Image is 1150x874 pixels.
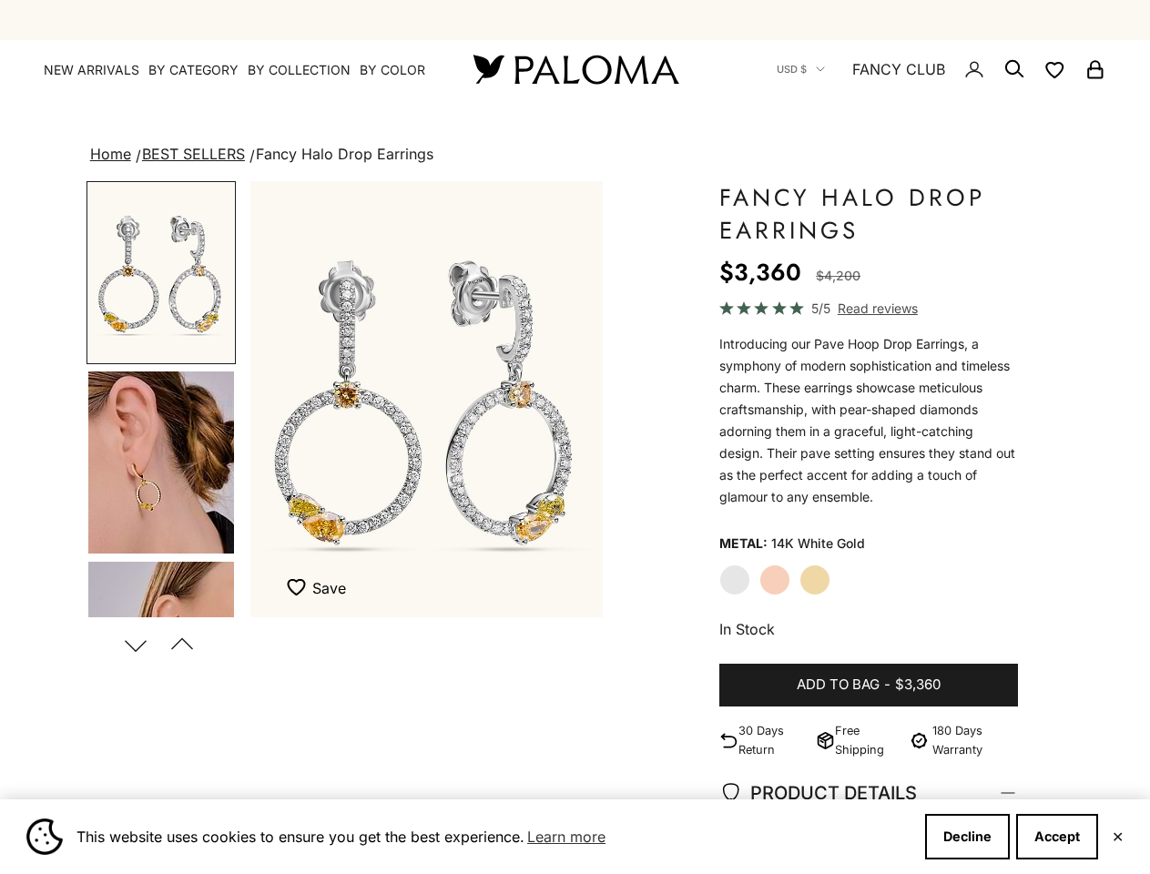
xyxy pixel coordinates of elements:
[88,183,234,362] img: #WhiteGold
[719,530,768,557] legend: Metal:
[87,560,236,746] button: Go to item 5
[142,145,245,163] a: BEST SELLERS
[256,145,433,163] span: Fancy Halo Drop Earrings
[719,777,917,808] span: PRODUCT DETAILS
[719,333,1018,508] div: Introducing our Pave Hoop Drop Earrings, a symphony of modern sophistication and timeless charm. ...
[852,57,945,81] a: FANCY CLUB
[719,617,1018,641] p: In Stock
[44,61,139,79] a: NEW ARRIVALS
[287,578,346,599] button: Save
[524,823,608,850] a: Learn more
[87,370,236,555] button: Go to item 4
[771,530,865,557] variant-option-value: 14K White Gold
[835,721,899,759] p: Free Shipping
[26,818,63,855] img: Cookie banner
[719,181,1018,247] h1: Fancy Halo Drop Earrings
[360,61,425,79] summary: By Color
[76,823,911,850] span: This website uses cookies to ensure you get the best experience.
[1016,814,1098,859] button: Accept
[719,664,1018,707] button: Add to bag-$3,360
[797,674,880,696] span: Add to bag
[719,298,1018,319] a: 5/5 Read reviews
[248,61,351,79] summary: By Collection
[816,265,860,287] compare-at-price: $4,200
[932,721,1018,759] p: 180 Days Warranty
[87,181,236,364] button: Go to item 2
[88,371,234,554] img: #YellowGold #WhiteGold #RoseGold
[838,298,918,319] span: Read reviews
[719,254,801,290] sale-price: $3,360
[87,142,1064,168] nav: breadcrumbs
[777,61,807,77] span: USD $
[1112,831,1124,842] button: Close
[250,181,603,617] div: Item 2 of 15
[895,674,941,696] span: $3,360
[88,562,234,744] img: #YellowGold #WhiteGold #RoseGold
[777,61,825,77] button: USD $
[777,40,1106,98] nav: Secondary navigation
[811,298,830,319] span: 5/5
[287,578,312,596] img: wishlist
[738,721,809,759] p: 30 Days Return
[719,759,1018,827] summary: PRODUCT DETAILS
[250,181,603,617] img: #WhiteGold
[148,61,239,79] summary: By Category
[44,61,430,79] nav: Primary navigation
[90,145,131,163] a: Home
[925,814,1010,859] button: Decline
